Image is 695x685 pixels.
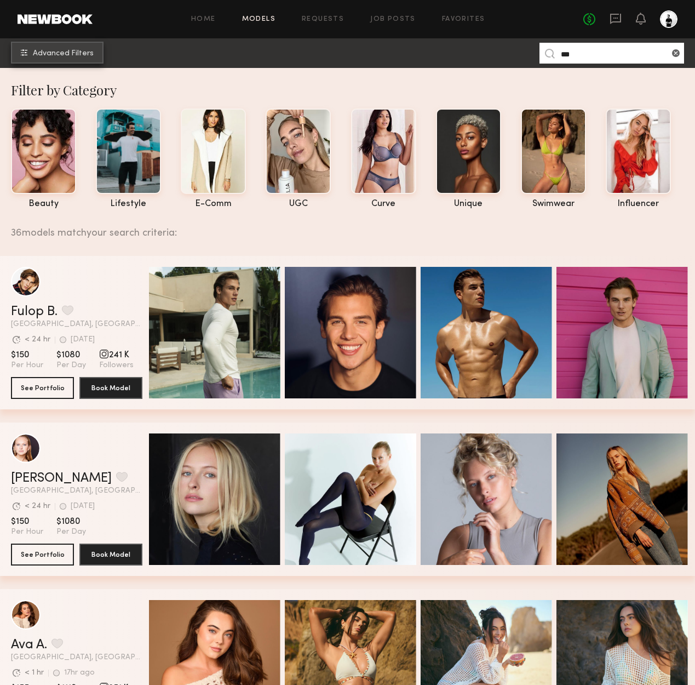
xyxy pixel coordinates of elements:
button: See Portfolio [11,377,74,399]
a: Favorites [442,16,485,23]
div: unique [436,199,501,209]
span: $150 [11,516,43,527]
div: [DATE] [71,503,95,510]
span: Per Hour [11,527,43,537]
div: < 1 hr [25,669,44,677]
a: Ava A. [11,638,47,652]
div: lifestyle [96,199,161,209]
span: Advanced Filters [33,50,94,58]
span: Per Hour [11,361,43,370]
div: < 24 hr [25,503,50,510]
a: Job Posts [370,16,416,23]
div: 36 models match your search criteria: [11,215,686,238]
span: Followers [99,361,134,370]
button: Book Model [79,544,142,566]
a: Models [242,16,275,23]
a: Requests [302,16,344,23]
a: [PERSON_NAME] [11,472,112,485]
span: $1080 [56,516,86,527]
a: Fulop B. [11,305,58,318]
div: Filter by Category [11,81,695,99]
span: [GEOGRAPHIC_DATA], [GEOGRAPHIC_DATA] [11,654,142,661]
span: $1080 [56,350,86,361]
span: 241 K [99,350,134,361]
div: beauty [11,199,76,209]
button: Advanced Filters [11,42,104,64]
div: UGC [266,199,331,209]
div: curve [351,199,416,209]
div: [DATE] [71,336,95,344]
button: See Portfolio [11,544,74,566]
div: influencer [606,199,671,209]
div: 17hr ago [64,669,95,677]
div: swimwear [521,199,586,209]
span: [GEOGRAPHIC_DATA], [GEOGRAPHIC_DATA] [11,321,142,328]
span: Per Day [56,527,86,537]
button: Book Model [79,377,142,399]
span: Per Day [56,361,86,370]
a: Home [191,16,216,23]
span: [GEOGRAPHIC_DATA], [GEOGRAPHIC_DATA] [11,487,142,495]
span: $150 [11,350,43,361]
div: e-comm [181,199,246,209]
div: < 24 hr [25,336,50,344]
